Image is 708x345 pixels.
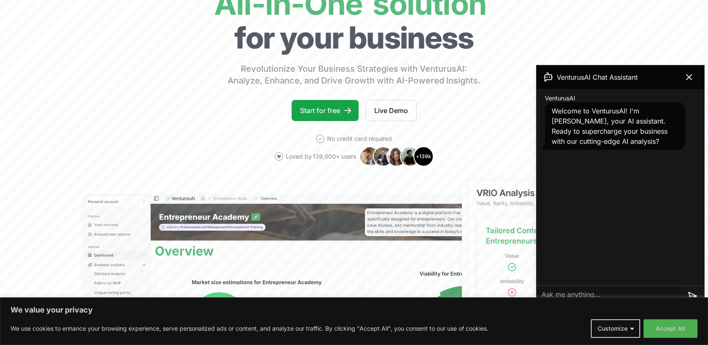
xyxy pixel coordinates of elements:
span: Welcome to VenturusAI! I'm [PERSON_NAME], your AI assistant. Ready to supercharge your business w... [552,107,668,146]
img: Avatar 1 [359,146,380,167]
p: We value your privacy [11,305,697,315]
p: We use cookies to enhance your browsing experience, serve personalized ads or content, and analyz... [11,323,488,334]
img: Avatar 3 [386,146,407,167]
a: Start for free [292,100,359,121]
img: Avatar 4 [400,146,420,167]
button: Customize [591,319,640,338]
a: Live Demo [365,100,417,121]
button: Accept All [644,319,697,338]
img: Avatar 2 [373,146,393,167]
span: VenturusAI [545,94,575,102]
span: VenturusAI Chat Assistant [557,72,638,82]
